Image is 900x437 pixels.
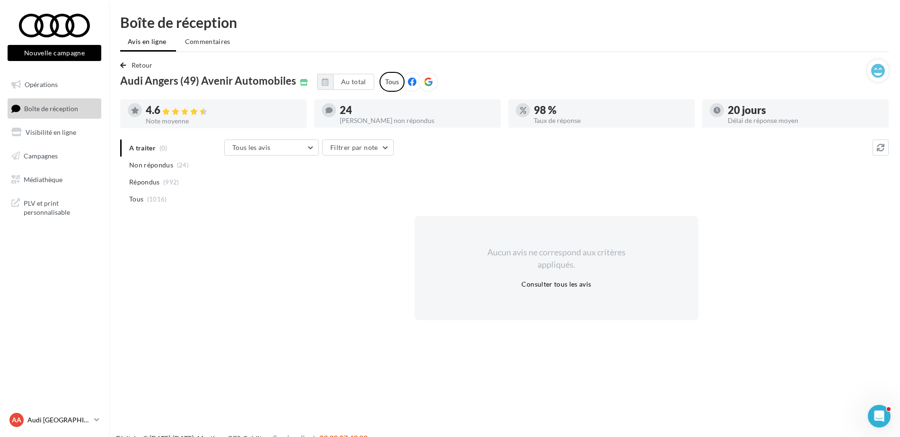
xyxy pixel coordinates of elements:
[475,246,638,271] div: Aucun avis ne correspond aux critères appliqués.
[6,193,103,221] a: PLV et print personnalisable
[163,178,179,186] span: (992)
[6,122,103,142] a: Visibilité en ligne
[27,415,90,425] p: Audi [GEOGRAPHIC_DATA]
[340,117,493,124] div: [PERSON_NAME] non répondus
[129,177,160,187] span: Répondus
[333,74,374,90] button: Au total
[129,194,143,204] span: Tous
[6,98,103,119] a: Boîte de réception
[6,75,103,95] a: Opérations
[24,197,97,217] span: PLV et print personnalisable
[317,74,374,90] button: Au total
[518,279,595,290] button: Consulter tous les avis
[132,61,153,69] span: Retour
[120,76,296,86] span: Audi Angers (49) Avenir Automobiles
[12,415,21,425] span: AA
[322,140,394,156] button: Filtrer par note
[340,105,493,115] div: 24
[24,152,58,160] span: Campagnes
[24,175,62,183] span: Médiathèque
[129,160,173,170] span: Non répondus
[147,195,167,203] span: (1016)
[8,411,101,429] a: AA Audi [GEOGRAPHIC_DATA]
[868,405,891,428] iframe: Intercom live chat
[120,60,157,71] button: Retour
[146,105,299,116] div: 4.6
[6,170,103,190] a: Médiathèque
[534,105,687,115] div: 98 %
[177,161,189,169] span: (24)
[24,104,78,112] span: Boîte de réception
[25,80,58,88] span: Opérations
[26,128,76,136] span: Visibilité en ligne
[232,143,271,151] span: Tous les avis
[534,117,687,124] div: Taux de réponse
[728,105,881,115] div: 20 jours
[224,140,319,156] button: Tous les avis
[728,117,881,124] div: Délai de réponse moyen
[120,15,889,29] div: Boîte de réception
[146,118,299,124] div: Note moyenne
[6,146,103,166] a: Campagnes
[185,37,230,45] span: Commentaires
[379,72,405,92] div: Tous
[8,45,101,61] button: Nouvelle campagne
